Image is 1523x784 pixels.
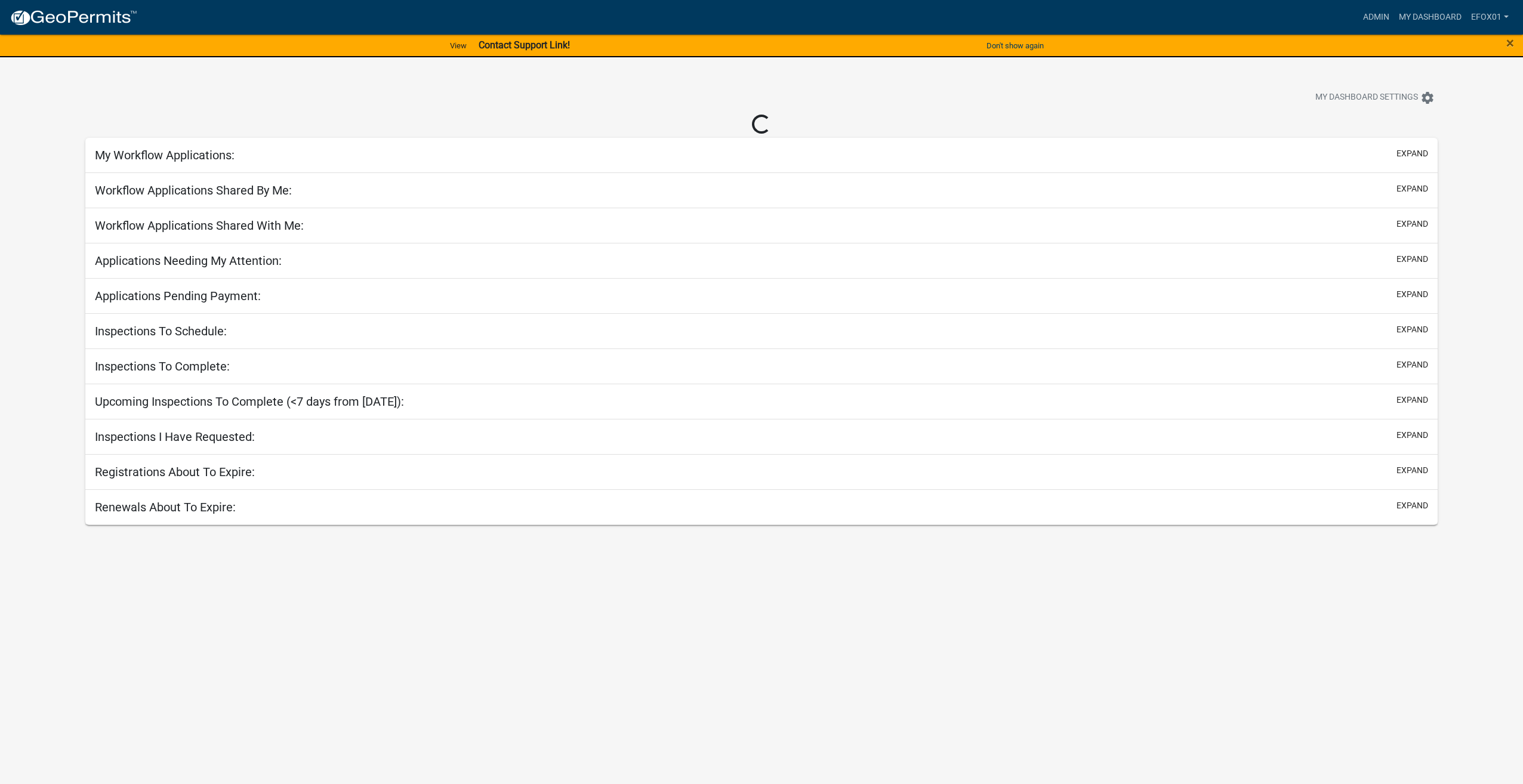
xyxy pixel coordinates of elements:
span: × [1506,35,1514,51]
button: My Dashboard Settingssettings [1306,86,1444,109]
h5: Registrations About To Expire: [95,465,255,479]
button: expand [1396,464,1428,477]
a: Admin [1358,6,1394,29]
h5: My Workflow Applications: [95,148,235,162]
strong: Contact Support Link! [479,39,570,51]
h5: Inspections To Schedule: [95,324,227,338]
button: expand [1396,394,1428,406]
button: expand [1396,359,1428,371]
button: expand [1396,183,1428,195]
h5: Inspections To Complete: [95,359,230,374]
span: My Dashboard Settings [1315,91,1418,105]
a: efox01 [1466,6,1513,29]
button: Don't show again [982,36,1049,55]
button: expand [1396,323,1428,336]
h5: Workflow Applications Shared By Me: [95,183,292,197]
h5: Applications Pending Payment: [95,289,261,303]
a: My Dashboard [1394,6,1466,29]
button: expand [1396,288,1428,301]
button: expand [1396,429,1428,442]
h5: Applications Needing My Attention: [95,254,282,268]
h5: Renewals About To Expire: [95,500,236,514]
button: expand [1396,499,1428,512]
button: expand [1396,147,1428,160]
h5: Inspections I Have Requested: [95,430,255,444]
a: View [445,36,471,55]
button: expand [1396,253,1428,266]
h5: Upcoming Inspections To Complete (<7 days from [DATE]): [95,394,404,409]
h5: Workflow Applications Shared With Me: [95,218,304,233]
button: expand [1396,218,1428,230]
i: settings [1420,91,1435,105]
button: Close [1506,36,1514,50]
